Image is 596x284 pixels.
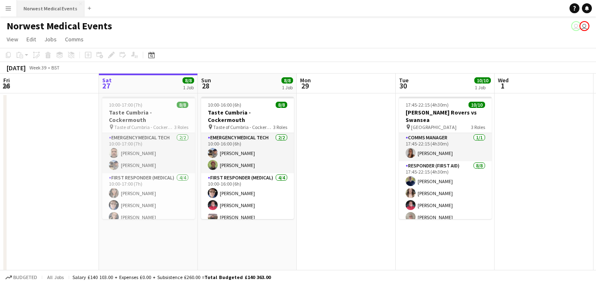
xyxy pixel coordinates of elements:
span: 27 [101,81,112,91]
span: 28 [200,81,211,91]
h3: [PERSON_NAME] Rovers vs Swansea [399,109,492,124]
app-card-role: Emergency Medical Tech2/210:00-16:00 (6h)[PERSON_NAME][PERSON_NAME] [201,133,294,173]
div: 1 Job [183,84,194,91]
span: 10/10 [469,102,485,108]
span: Mon [300,76,311,84]
span: 8/8 [183,77,194,84]
a: View [3,34,22,45]
span: 3 Roles [174,124,188,130]
span: 8/8 [177,102,188,108]
app-card-role: Emergency Medical Tech2/210:00-17:00 (7h)[PERSON_NAME][PERSON_NAME] [102,133,195,173]
span: Sun [201,76,211,84]
span: Sat [102,76,112,84]
app-user-avatar: Rory Murphy [579,21,589,31]
span: Taste of Cumbria - Cockermouth [114,124,174,130]
span: View [7,36,18,43]
app-card-role: First Responder (Medical)4/410:00-16:00 (6h)[PERSON_NAME][PERSON_NAME][PERSON_NAME] [201,173,294,237]
span: 8/8 [281,77,293,84]
span: Total Budgeted £140 363.00 [204,274,271,280]
div: [DATE] [7,64,26,72]
span: Comms [65,36,84,43]
a: Edit [23,34,39,45]
span: [GEOGRAPHIC_DATA] [411,124,457,130]
div: 1 Job [282,84,293,91]
h3: Taste Cumbria - Cockermouth [102,109,195,124]
span: 29 [299,81,311,91]
span: Wed [498,76,509,84]
app-card-role: Comms Manager1/117:45-22:15 (4h30m)[PERSON_NAME] [399,133,492,161]
span: Edit [26,36,36,43]
span: Taste of Cumbria - Cockermouth [213,124,273,130]
app-job-card: 10:00-17:00 (7h)8/8Taste Cumbria - Cockermouth Taste of Cumbria - Cockermouth3 RolesEmergency Med... [102,97,195,219]
app-user-avatar: Rory Murphy [571,21,581,31]
app-job-card: 17:45-22:15 (4h30m)10/10[PERSON_NAME] Rovers vs Swansea [GEOGRAPHIC_DATA]3 RolesComms Manager1/11... [399,97,492,219]
span: 10:00-16:00 (6h) [208,102,241,108]
span: 30 [398,81,409,91]
span: Budgeted [13,274,37,280]
app-job-card: 10:00-16:00 (6h)8/8Taste Cumbria - Cockermouth Taste of Cumbria - Cockermouth3 RolesEmergency Med... [201,97,294,219]
div: 1 Job [475,84,490,91]
span: 10:00-17:00 (7h) [109,102,142,108]
span: 17:45-22:15 (4h30m) [406,102,449,108]
span: 3 Roles [273,124,287,130]
button: Budgeted [4,273,38,282]
div: Salary £140 103.00 + Expenses £0.00 + Subsistence £260.00 = [72,274,271,280]
span: Tue [399,76,409,84]
span: 3 Roles [471,124,485,130]
a: Comms [62,34,87,45]
button: Norwest Medical Events [17,0,84,17]
span: 1 [497,81,509,91]
span: 26 [2,81,10,91]
app-card-role: First Responder (Medical)4/410:00-17:00 (7h)[PERSON_NAME][PERSON_NAME][PERSON_NAME] [102,173,195,237]
a: Jobs [41,34,60,45]
span: Fri [3,76,10,84]
h3: Taste Cumbria - Cockermouth [201,109,294,124]
app-card-role: Responder (First Aid)8/817:45-22:15 (4h30m)[PERSON_NAME][PERSON_NAME][PERSON_NAME][PERSON_NAME] [399,161,492,273]
span: Week 39 [27,64,48,71]
span: 8/8 [276,102,287,108]
h1: Norwest Medical Events [7,20,112,32]
span: All jobs [46,274,65,280]
span: Jobs [44,36,57,43]
span: 10/10 [474,77,491,84]
div: BST [51,64,60,71]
